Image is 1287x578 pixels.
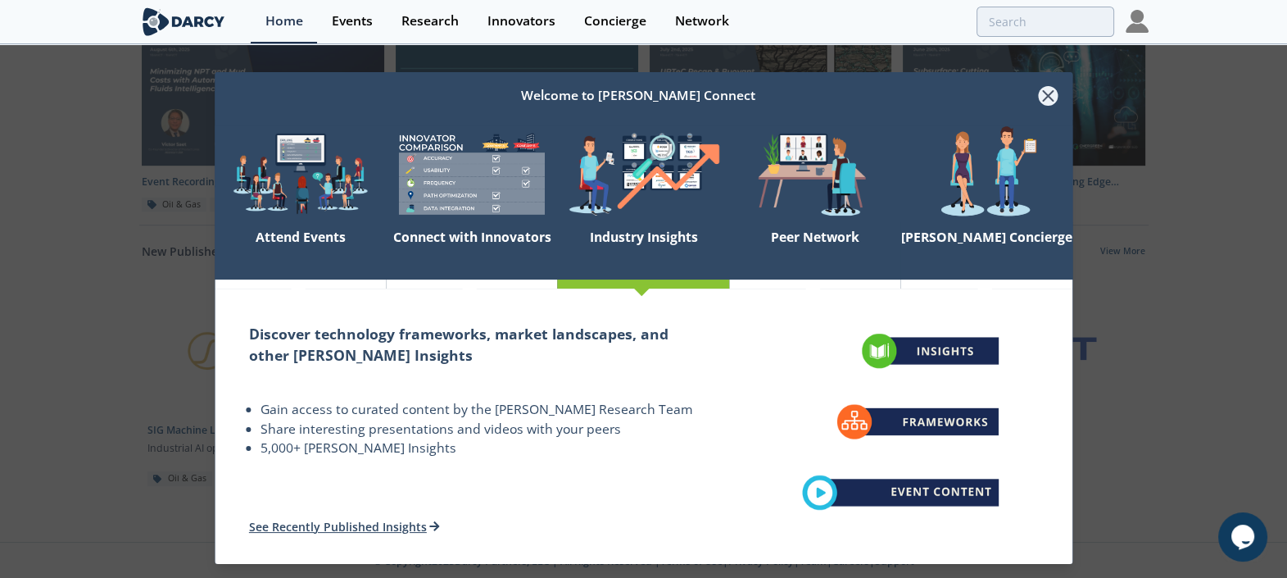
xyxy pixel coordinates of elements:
[901,125,1072,222] img: welcome-concierge-wide-20dccca83e9cbdbb601deee24fb8df72.png
[139,7,229,36] img: logo-wide.svg
[386,125,557,222] img: welcome-compare-1b687586299da8f117b7ac84fd957760.png
[386,222,557,280] div: Connect with Innovators
[1218,512,1271,562] iframe: chat widget
[1126,10,1149,33] img: Profile
[332,15,373,28] div: Events
[977,7,1114,37] input: Advanced Search
[558,125,729,222] img: welcome-find-a12191a34a96034fcac36f4ff4d37733.png
[729,222,900,280] div: Peer Network
[487,15,555,28] div: Innovators
[261,400,695,420] li: Gain access to curated content by the [PERSON_NAME] Research Team
[773,303,1030,540] img: industry-insights-46702bb6d5ea356566c85124c7f03101.png
[675,15,729,28] div: Network
[558,222,729,280] div: Industry Insights
[401,15,459,28] div: Research
[729,125,900,222] img: welcome-attend-b816887fc24c32c29d1763c6e0ddb6e6.png
[265,15,303,28] div: Home
[249,323,695,366] h2: Discover technology frameworks, market landscapes, and other [PERSON_NAME] Insights
[215,222,386,280] div: Attend Events
[261,420,695,439] li: Share interesting presentations and videos with your peers
[584,15,646,28] div: Concierge
[261,439,695,458] li: 5,000+ [PERSON_NAME] Insights
[215,125,386,222] img: welcome-explore-560578ff38cea7c86bcfe544b5e45342.png
[249,519,440,535] a: See Recently Published Insights
[901,222,1072,280] div: [PERSON_NAME] Concierge
[238,80,1039,112] div: Welcome to [PERSON_NAME] Connect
